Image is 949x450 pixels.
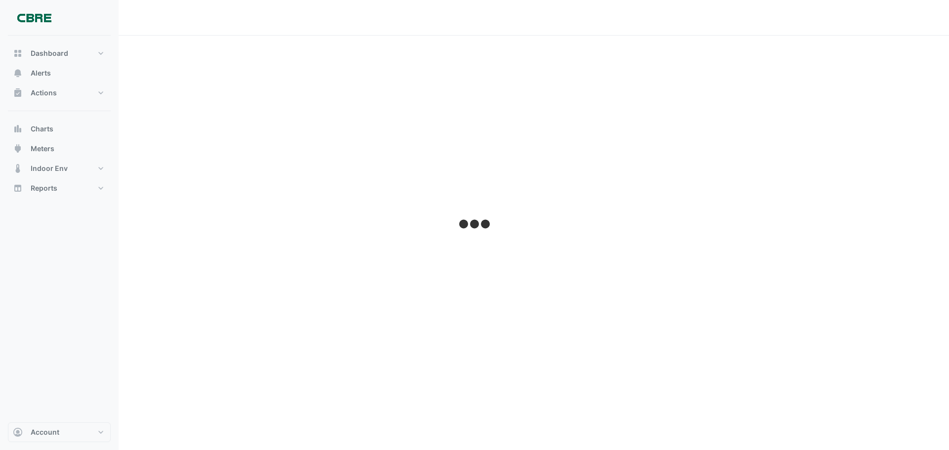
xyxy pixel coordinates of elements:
[31,164,68,173] span: Indoor Env
[13,144,23,154] app-icon: Meters
[8,63,111,83] button: Alerts
[31,68,51,78] span: Alerts
[13,164,23,173] app-icon: Indoor Env
[13,183,23,193] app-icon: Reports
[8,422,111,442] button: Account
[13,68,23,78] app-icon: Alerts
[8,119,111,139] button: Charts
[8,178,111,198] button: Reports
[31,48,68,58] span: Dashboard
[31,427,59,437] span: Account
[31,183,57,193] span: Reports
[31,88,57,98] span: Actions
[12,8,56,28] img: Company Logo
[8,43,111,63] button: Dashboard
[31,124,53,134] span: Charts
[31,144,54,154] span: Meters
[8,159,111,178] button: Indoor Env
[8,139,111,159] button: Meters
[13,48,23,58] app-icon: Dashboard
[13,88,23,98] app-icon: Actions
[8,83,111,103] button: Actions
[13,124,23,134] app-icon: Charts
